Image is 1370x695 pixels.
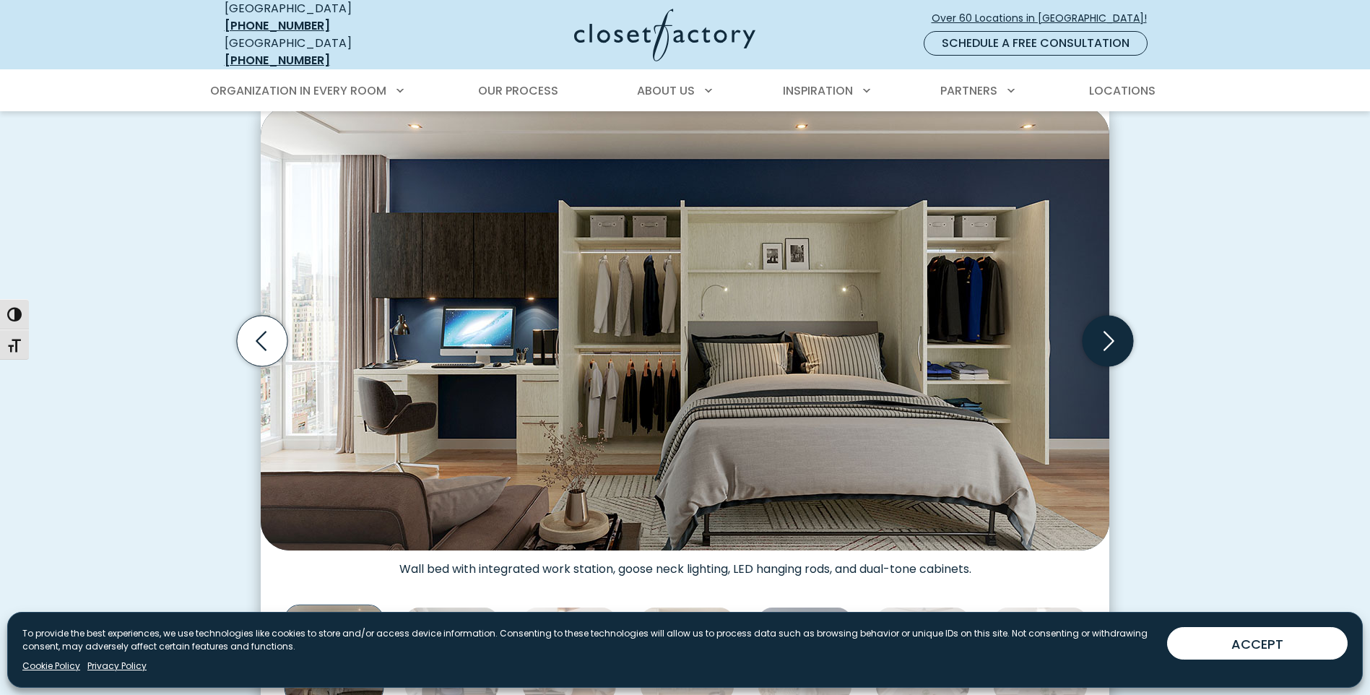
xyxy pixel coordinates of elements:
a: Over 60 Locations in [GEOGRAPHIC_DATA]! [931,6,1159,31]
button: Next slide [1077,310,1139,372]
nav: Primary Menu [200,71,1171,111]
img: Wall bed with integrated work station, goose neck lighting, LED hanging rods, and dual-tone cabin... [261,106,1109,551]
a: [PHONE_NUMBER] [225,52,330,69]
span: Locations [1089,82,1156,99]
a: [PHONE_NUMBER] [225,17,330,34]
span: Over 60 Locations in [GEOGRAPHIC_DATA]! [932,11,1158,26]
a: Cookie Policy [22,660,80,673]
span: Partners [940,82,997,99]
button: Previous slide [231,310,293,372]
img: Closet Factory Logo [574,9,755,61]
span: Our Process [478,82,558,99]
a: Schedule a Free Consultation [924,31,1148,56]
div: [GEOGRAPHIC_DATA] [225,35,434,69]
p: To provide the best experiences, we use technologies like cookies to store and/or access device i... [22,627,1156,653]
a: Privacy Policy [87,660,147,673]
button: ACCEPT [1167,627,1348,660]
span: Organization in Every Room [210,82,386,99]
span: Inspiration [783,82,853,99]
span: About Us [637,82,695,99]
figcaption: Wall bed with integrated work station, goose neck lighting, LED hanging rods, and dual-tone cabin... [261,551,1109,577]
